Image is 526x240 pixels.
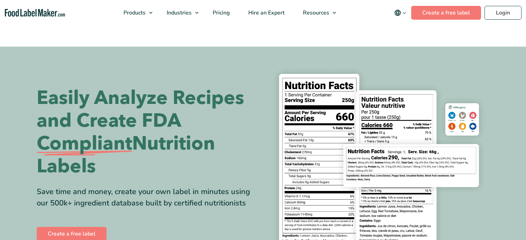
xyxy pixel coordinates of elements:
a: Create a free label [411,6,481,20]
span: Hire an Expert [246,9,285,17]
span: Resources [301,9,330,17]
span: Pricing [211,9,231,17]
div: Save time and money, create your own label in minutes using our 500k+ ingredient database built b... [37,186,258,209]
span: Products [121,9,146,17]
span: Industries [165,9,192,17]
span: Compliant [37,132,132,155]
h1: Easily Analyze Recipes and Create FDA Nutrition Labels [37,87,258,178]
a: Login [485,6,522,20]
